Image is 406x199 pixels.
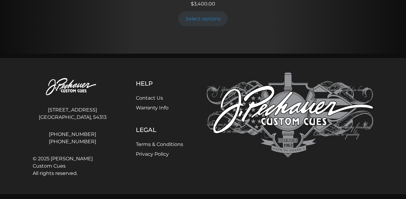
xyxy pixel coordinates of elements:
[33,73,112,101] img: Pechauer Custom Cues
[207,73,373,158] img: Pechauer Custom Cues
[191,1,194,7] span: $
[136,80,183,87] h5: Help
[136,105,169,111] a: Warranty Info
[136,126,183,133] h5: Legal
[191,1,215,7] span: 3,400.00
[136,95,163,101] a: Contact Us
[33,104,112,123] address: [STREET_ADDRESS] [GEOGRAPHIC_DATA], 54313
[33,138,112,145] a: [PHONE_NUMBER]
[33,131,112,138] a: [PHONE_NUMBER]
[136,151,169,157] a: Privacy Policy
[178,11,228,26] a: Add to cart: “DA3R (Limited to 75)”
[33,155,112,177] span: © 2025 [PERSON_NAME] Custom Cues All rights reserved.
[136,141,183,147] a: Terms & Conditions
